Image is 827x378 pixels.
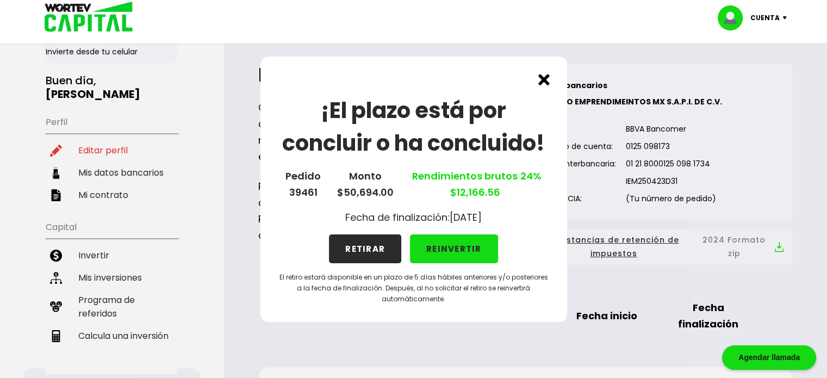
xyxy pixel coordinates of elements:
img: icon-down [780,16,794,20]
p: Pedido 39461 [285,168,321,201]
span: 24% [518,169,542,183]
p: El retiro estará disponible en un plazo de 5 días hábiles anteriores y/o posteriores a la fecha d... [278,272,550,305]
a: Rendimientos brutos $12,166.56 [409,169,542,199]
div: Agendar llamada [722,345,816,370]
button: REINVERTIR [410,234,498,263]
p: Fecha de finalización: [DATE] [345,209,482,226]
img: cross.ed5528e3.svg [538,74,550,85]
p: Cuenta [750,10,780,26]
button: RETIRAR [329,234,401,263]
img: profile-image [718,5,750,30]
h1: ¡El plazo está por concluir o ha concluido! [278,94,550,159]
p: Monto $50,694.00 [337,168,393,201]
